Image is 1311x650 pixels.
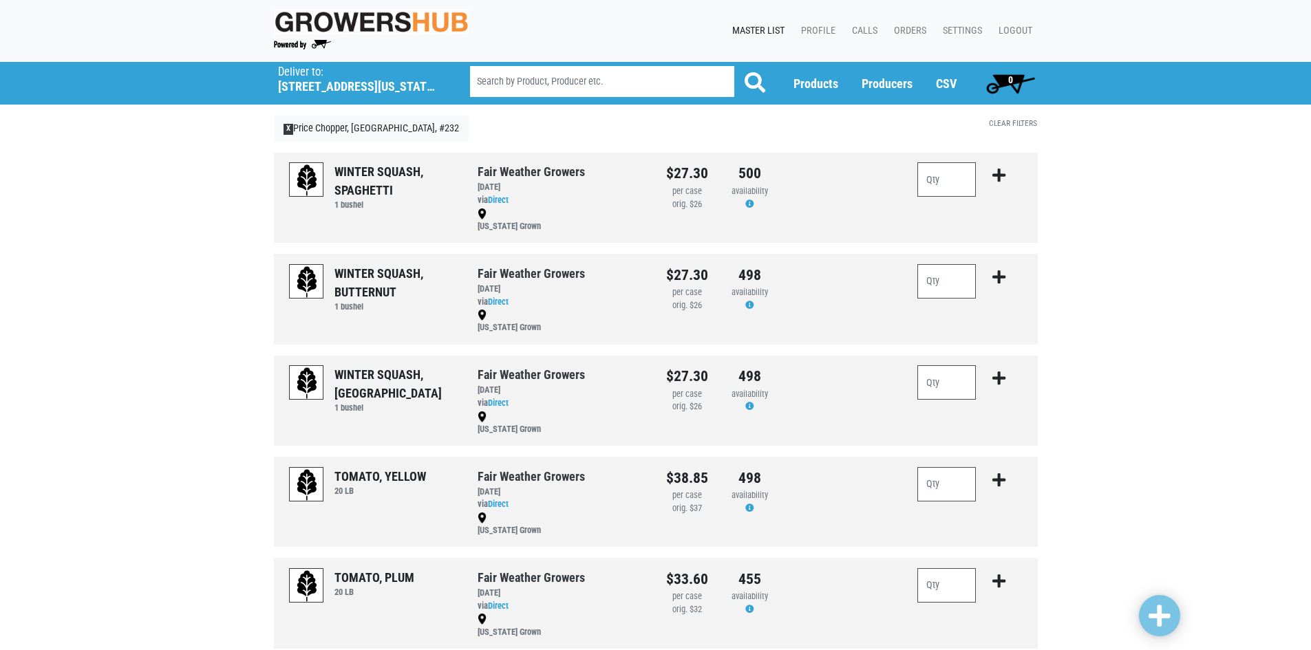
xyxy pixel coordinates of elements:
[666,264,708,286] div: $27.30
[841,18,883,44] a: Calls
[478,367,585,382] a: Fair Weather Growers
[334,467,426,486] div: TOMATO, YELLOW
[290,366,324,400] img: placeholder-variety-43d6402dacf2d531de610a020419775a.svg
[936,76,957,91] a: CSV
[278,62,445,94] span: Price Chopper, Middletown, #232 (855 Washington St, Middletown, CT 06457, USA)
[666,185,708,198] div: per case
[334,301,457,312] h6: 1 bushel
[478,181,646,194] div: [DATE]
[478,411,487,422] img: map_marker-0e94453035b3232a4d21701695807de9.png
[666,198,708,211] div: orig. $26
[1008,74,1013,85] span: 0
[666,388,708,401] div: per case
[666,299,708,312] div: orig. $26
[290,265,324,299] img: placeholder-variety-43d6402dacf2d531de610a020419775a.svg
[488,195,509,205] a: Direct
[470,66,734,97] input: Search by Product, Producer etc.
[478,309,646,335] div: [US_STATE] Grown
[883,18,932,44] a: Orders
[478,194,646,207] div: via
[478,498,646,511] div: via
[666,286,708,299] div: per case
[334,402,457,413] h6: 1 bushel
[729,467,771,489] div: 498
[478,410,646,436] div: [US_STATE] Grown
[478,587,646,600] div: [DATE]
[488,600,509,611] a: Direct
[488,398,509,408] a: Direct
[917,467,977,501] input: Qty
[278,79,435,94] h5: [STREET_ADDRESS][US_STATE]
[980,69,1041,97] a: 0
[478,600,646,613] div: via
[488,499,509,509] a: Direct
[666,365,708,387] div: $27.30
[478,266,585,281] a: Fair Weather Growers
[988,18,1038,44] a: Logout
[334,587,414,597] h6: 20 LB
[729,264,771,286] div: 498
[989,118,1037,128] a: Clear Filters
[478,397,646,410] div: via
[478,310,487,321] img: map_marker-0e94453035b3232a4d21701695807de9.png
[732,591,768,601] span: availability
[334,264,457,301] div: WINTER SQUASH, BUTTERNUT
[478,512,487,523] img: map_marker-0e94453035b3232a4d21701695807de9.png
[793,76,838,91] a: Products
[862,76,913,91] a: Producers
[334,199,457,210] h6: 1 bushel
[729,365,771,387] div: 498
[478,613,646,639] div: [US_STATE] Grown
[917,264,977,299] input: Qty
[917,365,977,400] input: Qty
[666,603,708,616] div: orig. $32
[666,467,708,489] div: $38.85
[290,569,324,603] img: placeholder-variety-43d6402dacf2d531de610a020419775a.svg
[666,162,708,184] div: $27.30
[478,570,585,585] a: Fair Weather Growers
[732,490,768,500] span: availability
[478,296,646,309] div: via
[478,511,646,537] div: [US_STATE] Grown
[666,400,708,413] div: orig. $26
[917,568,977,603] input: Qty
[729,568,771,590] div: 455
[666,502,708,515] div: orig. $37
[334,486,426,496] h6: 20 LB
[732,287,768,297] span: availability
[478,283,646,296] div: [DATE]
[334,365,457,402] div: WINTER SQUASH, [GEOGRAPHIC_DATA]
[278,65,435,79] p: Deliver to:
[284,124,294,135] span: X
[290,163,324,197] img: placeholder-variety-43d6402dacf2d531de610a020419775a.svg
[488,296,509,307] a: Direct
[721,18,790,44] a: Master List
[478,486,646,499] div: [DATE]
[334,162,457,199] div: WINTER SQUASH, SPAGHETTI
[666,568,708,590] div: $33.60
[729,162,771,184] div: 500
[666,489,708,502] div: per case
[666,590,708,603] div: per case
[478,208,487,219] img: map_marker-0e94453035b3232a4d21701695807de9.png
[478,207,646,233] div: [US_STATE] Grown
[478,164,585,179] a: Fair Weather Growers
[932,18,988,44] a: Settings
[732,186,768,196] span: availability
[917,162,977,197] input: Qty
[478,469,585,484] a: Fair Weather Growers
[790,18,841,44] a: Profile
[274,9,469,34] img: original-fc7597fdc6adbb9d0e2ae620e786d1a2.jpg
[274,40,331,50] img: Powered by Big Wheelbarrow
[478,614,487,625] img: map_marker-0e94453035b3232a4d21701695807de9.png
[290,468,324,502] img: placeholder-variety-43d6402dacf2d531de610a020419775a.svg
[478,384,646,397] div: [DATE]
[732,389,768,399] span: availability
[274,116,469,142] a: XPrice Chopper, [GEOGRAPHIC_DATA], #232
[334,568,414,587] div: TOMATO, PLUM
